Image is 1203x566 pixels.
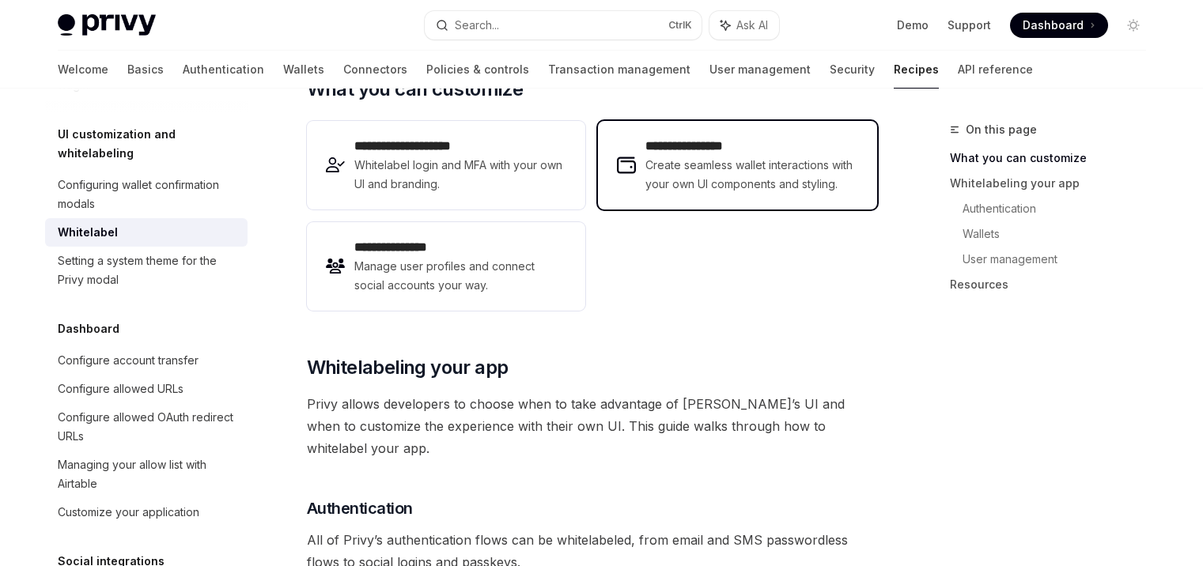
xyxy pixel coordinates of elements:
div: Configure allowed OAuth redirect URLs [58,408,238,446]
div: Configure account transfer [58,351,199,370]
a: Support [948,17,991,33]
a: Wallets [963,221,1159,247]
div: Whitelabel [58,223,118,242]
h5: Dashboard [58,319,119,338]
a: Whitelabel [45,218,248,247]
div: Customize your application [58,503,199,522]
a: Recipes [894,51,939,89]
div: Setting a system theme for the Privy modal [58,251,238,289]
a: Configure allowed OAuth redirect URLs [45,403,248,451]
h5: UI customization and whitelabeling [58,125,248,163]
a: Authentication [183,51,264,89]
button: Search...CtrlK [425,11,702,40]
span: Dashboard [1023,17,1084,33]
a: Customize your application [45,498,248,526]
a: Setting a system theme for the Privy modal [45,247,248,294]
img: light logo [58,14,156,36]
a: Configuring wallet confirmation modals [45,171,248,218]
a: Wallets [283,51,324,89]
a: Whitelabeling your app [950,171,1159,196]
a: **** **** **** *Create seamless wallet interactions with your own UI components and styling. [598,121,876,209]
a: Transaction management [548,51,690,89]
a: Policies & controls [426,51,529,89]
a: Connectors [343,51,407,89]
a: What you can customize [950,145,1159,171]
span: Authentication [307,497,413,519]
a: Configure allowed URLs [45,375,248,403]
span: On this page [966,120,1037,139]
button: Toggle dark mode [1121,13,1146,38]
a: API reference [958,51,1033,89]
span: Manage user profiles and connect social accounts your way. [354,257,566,295]
a: Managing your allow list with Airtable [45,451,248,498]
div: Configuring wallet confirmation modals [58,175,238,213]
a: Security [830,51,875,89]
span: Privy allows developers to choose when to take advantage of [PERSON_NAME]’s UI and when to custom... [307,393,877,459]
span: Ctrl K [668,19,692,32]
a: Basics [127,51,164,89]
button: Ask AI [709,11,779,40]
a: Resources [950,272,1159,297]
span: Ask AI [736,17,768,33]
span: What you can customize [307,77,524,102]
div: Configure allowed URLs [58,379,183,398]
a: **** **** *****Manage user profiles and connect social accounts your way. [307,222,585,311]
a: User management [963,247,1159,272]
a: Demo [897,17,929,33]
span: Whitelabel login and MFA with your own UI and branding. [354,156,566,194]
a: Dashboard [1010,13,1108,38]
a: Authentication [963,196,1159,221]
a: Configure account transfer [45,346,248,375]
a: Welcome [58,51,108,89]
div: Search... [455,16,499,35]
span: Whitelabeling your app [307,355,509,380]
a: User management [709,51,811,89]
span: Create seamless wallet interactions with your own UI components and styling. [645,156,857,194]
div: Managing your allow list with Airtable [58,455,238,493]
